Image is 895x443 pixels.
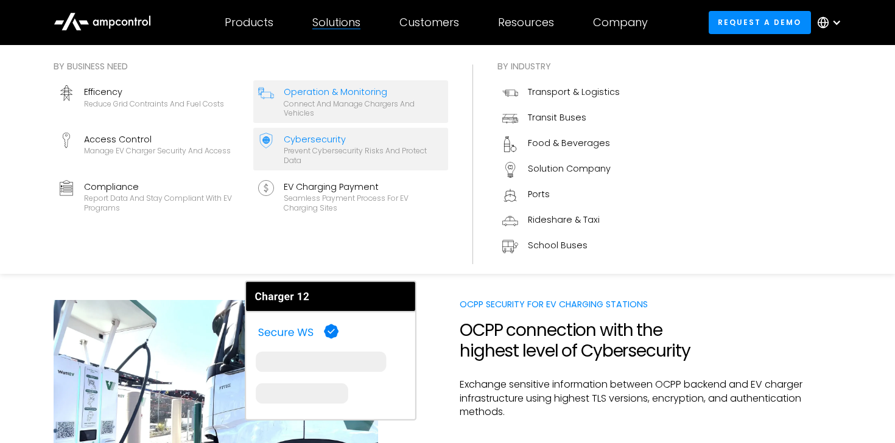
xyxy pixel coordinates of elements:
div: Transit Buses [528,111,586,124]
div: Products [225,16,273,29]
div: Access Control [84,133,231,146]
a: Ports [497,183,625,208]
a: ComplianceReport data and stay compliant with EV programs [54,175,248,218]
a: School Buses [497,234,625,259]
p: Exchange sensitive information between OCPP backend and EV charger infrastructure using highest T... [460,378,841,419]
div: Connect and manage chargers and vehicles [284,99,443,118]
h2: OCPP connection with the highest level of Cybersecurity [460,320,841,361]
div: Manage EV charger security and access [84,146,231,156]
div: Reduce grid contraints and fuel costs [84,99,224,109]
div: OCPP Security for EV Charging Stations [460,298,841,311]
div: By industry [497,60,625,73]
img: Ampcontrol EV charging station cybersecurity with OCPP [225,281,435,420]
div: Solution Company [528,162,611,175]
a: CybersecurityPrevent cybersecurity risks and protect data [253,128,448,170]
div: Resources [498,16,554,29]
a: Food & Beverages [497,131,625,157]
a: Request a demo [709,11,811,33]
a: Operation & MonitoringConnect and manage chargers and vehicles [253,80,448,123]
a: EfficencyReduce grid contraints and fuel costs [54,80,248,123]
a: EV Charging PaymentSeamless Payment Process for EV Charging Sites [253,175,448,218]
div: Prevent cybersecurity risks and protect data [284,146,443,165]
div: EV Charging Payment [284,180,443,194]
div: Company [593,16,648,29]
a: Rideshare & Taxi [497,208,625,234]
div: School Buses [528,239,588,252]
div: Efficency [84,85,224,99]
div: By business need [54,60,448,73]
div: Rideshare & Taxi [528,213,600,226]
div: Customers [399,16,459,29]
div: Report data and stay compliant with EV programs [84,194,244,212]
div: Solutions [312,16,360,29]
div: Food & Beverages [528,136,610,150]
a: Access ControlManage EV charger security and access [54,128,248,170]
div: Transport & Logistics [528,85,620,99]
a: Solution Company [497,157,625,183]
div: Ports [528,187,550,201]
div: Seamless Payment Process for EV Charging Sites [284,194,443,212]
a: Transit Buses [497,106,625,131]
a: Transport & Logistics [497,80,625,106]
div: Cybersecurity [284,133,443,146]
div: Operation & Monitoring [284,85,443,99]
div: Compliance [84,180,244,194]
